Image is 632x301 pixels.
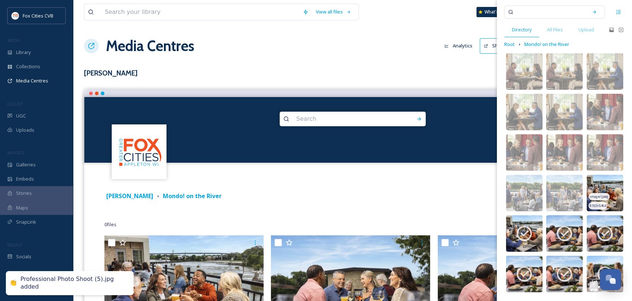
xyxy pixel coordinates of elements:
strong: [PERSON_NAME] [106,192,153,200]
img: 6b68a107-3e73-4962-8d11-6fd35b408398.jpg [587,134,623,171]
a: What's New [476,7,513,17]
button: Analytics [441,39,476,53]
span: image/jpeg [590,194,609,199]
span: Library [16,49,31,56]
span: Media Centres [16,77,48,84]
img: 8332a44f-ec62-46ac-9d02-798e2fa3ba64.jpg [506,134,543,171]
img: adca0e6f-cc50-4fc9-beb5-5603b3e04866.jpg [506,215,543,252]
img: ed2627c1-1e0a-4080-84cd-0c95137b1e0d.jpg [546,94,583,130]
img: images.png [12,12,19,19]
span: 8192 x 5464 [590,203,606,208]
img: 3e3516fe-cfc5-4ca0-964e-c4871bb4959e.jpg [546,175,583,211]
span: SOCIALS [7,242,22,247]
input: Search your library [101,4,299,20]
img: 6becd490-c16e-4f7e-b76f-bbfa27038620.jpg [546,134,583,171]
a: View all files [312,5,355,19]
span: Upload [578,26,594,33]
div: Professional Photo Shoot (5).jpg added [20,275,126,291]
span: Root [504,41,515,48]
img: 321a0ec7-fc5d-4568-8451-5876827028ea.jpg [587,256,623,292]
span: Maps [16,204,28,211]
button: Open Chat [600,269,621,290]
span: Embeds [16,175,34,182]
span: UGC [16,112,26,119]
img: 074ffbd3-6576-4650-be7e-699dbcdea9a8.jpg [506,175,543,211]
span: Collections [16,63,40,70]
span: Stories [16,190,32,197]
img: d223d2e9-db25-4bf3-aad7-7cbc75c6d055.jpg [587,175,623,211]
span: Fox Cities CVB [23,12,53,19]
span: SnapLink [16,219,36,225]
button: Share [480,38,509,53]
strong: Mondo! on the River [163,192,222,200]
span: Directory [512,26,532,33]
img: images.png [113,125,166,178]
input: Search [293,111,393,127]
span: Socials [16,253,31,260]
img: bcf33472-c1b0-4fd6-a341-5bb8acdeb44c.jpg [546,53,583,90]
img: 5b236753-9888-4e37-8925-99ccbd8b33ce.jpg [506,256,543,292]
img: 3bfc68cf-15a7-4293-834d-58758c89d6a7.jpg [587,215,623,252]
img: 998ec691-787c-45e7-b680-c517166ef2ba.jpg [506,53,543,90]
a: Analytics [441,39,480,53]
img: 68092945-7927-4e2c-a3c4-70000eb76d63.jpg [587,53,623,90]
img: 121de4c5-3939-4e17-b8c2-ee11f7137023.jpg [587,94,623,130]
h3: [PERSON_NAME] [84,68,621,78]
span: All Files [547,26,563,33]
span: 0 file s [104,221,116,228]
span: Uploads [16,127,34,134]
img: 2d9724f1-68dc-4c4b-81d6-86aa8e979fd0.jpg [506,94,543,130]
span: WIDGETS [7,150,24,155]
span: Mondo! on the River [524,41,569,48]
div: 👏 [9,279,17,287]
a: Media Centres [106,35,194,57]
span: Galleries [16,161,36,168]
span: MEDIA [7,38,20,43]
img: d510d268-78d1-42e7-807b-6d858944d359.jpg [546,215,583,252]
img: fcdbdef3-8094-4c93-9fdc-23244c0b7839.jpg [546,256,583,292]
span: COLLECT [7,101,23,107]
